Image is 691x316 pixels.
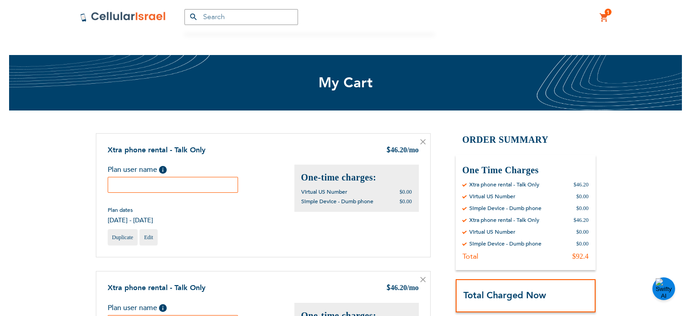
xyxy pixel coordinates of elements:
[469,181,539,188] div: Xtra phone rental - Talk Only
[572,252,589,261] div: $92.4
[301,188,347,196] span: Virtual US Number
[574,181,589,188] div: $46.20
[108,216,153,225] span: [DATE] - [DATE]
[108,303,157,313] span: Plan user name
[386,145,391,156] span: $
[574,216,589,224] div: $46.20
[577,193,589,200] div: $0.00
[108,229,138,246] a: Duplicate
[318,73,373,92] span: My Cart
[469,205,542,212] div: Simple Device - Dumb phone
[400,198,412,205] span: $0.00
[159,166,167,174] span: Help
[407,146,419,154] span: /mo
[80,11,166,22] img: Cellular Israel Logo
[456,133,596,146] h2: Order Summary
[606,9,610,16] span: 1
[577,205,589,212] div: $0.00
[108,145,205,155] a: Xtra phone rental - Talk Only
[469,240,542,247] div: Simple Device - Dumb phone
[462,164,589,176] h3: One Time Charges
[463,289,546,301] strong: Total Charged Now
[184,9,298,25] input: Search
[386,145,419,156] div: 46.20
[386,283,391,294] span: $
[301,171,412,184] h2: One-time charges:
[159,304,167,312] span: Help
[400,189,412,195] span: $0.00
[386,283,419,294] div: 46.20
[108,165,157,175] span: Plan user name
[577,240,589,247] div: $0.00
[469,216,539,224] div: Xtra phone rental - Talk Only
[301,198,373,205] span: Simple Device - Dumb phone
[112,234,134,241] span: Duplicate
[469,228,515,236] div: Virtual US Number
[144,234,153,241] span: Edit
[577,228,589,236] div: $0.00
[469,193,515,200] div: Virtual US Number
[139,229,158,246] a: Edit
[599,12,609,23] a: 1
[407,284,419,291] span: /mo
[462,252,478,261] div: Total
[108,206,153,214] span: Plan dates
[108,283,205,293] a: Xtra phone rental - Talk Only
